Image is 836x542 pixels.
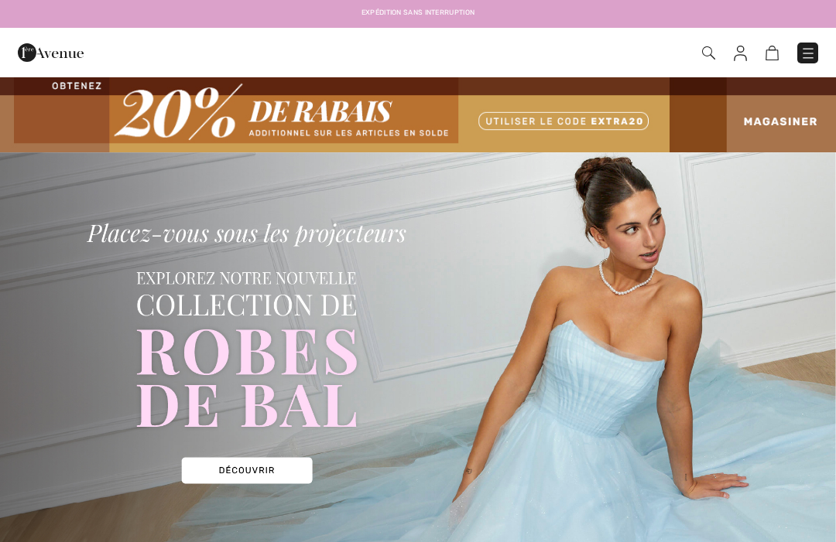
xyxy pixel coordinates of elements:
a: 1ère Avenue [18,44,84,59]
img: Menu [800,46,816,61]
img: Mes infos [734,46,747,61]
img: Panier d'achat [766,46,779,60]
img: 1ère Avenue [18,37,84,68]
img: Recherche [702,46,715,60]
